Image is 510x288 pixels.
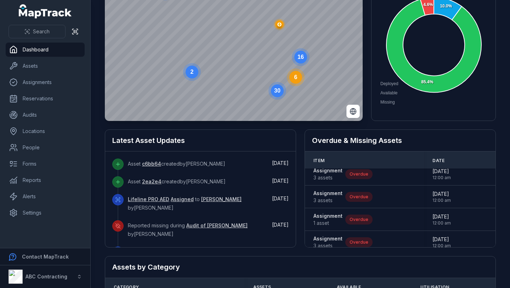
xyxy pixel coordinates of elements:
strong: Assignment [313,167,342,174]
span: Available [380,90,397,95]
span: [DATE] [432,213,451,220]
span: Reported missing during by [PERSON_NAME] [128,222,248,237]
span: 12:00 am [432,220,451,226]
a: Settings [6,206,85,220]
h2: Assets by Category [112,262,488,272]
span: Asset created by [PERSON_NAME] [128,161,225,167]
a: Assignment1 asset [313,212,342,227]
span: Asset created by [PERSON_NAME] [128,178,226,184]
div: Overdue [345,169,373,179]
a: Audits [6,108,85,122]
a: People [6,140,85,155]
span: 12:00 am [432,175,451,181]
span: Item [313,158,324,164]
time: 05/09/2025, 1:32:42 pm [272,195,289,201]
text: 6 [294,74,297,80]
a: Forms [6,157,85,171]
span: Search [33,28,50,35]
a: MapTrack [19,4,72,18]
span: 1 asset [313,220,342,227]
span: [DATE] [272,195,289,201]
h2: Overdue & Missing Assets [312,135,488,145]
a: c6bb64 [142,160,161,167]
text: 16 [297,54,304,60]
text: 30 [274,88,280,94]
strong: Assignment [313,235,342,242]
time: 31/01/2025, 12:00:00 am [432,236,451,249]
button: Search [8,25,66,38]
time: 28/02/2025, 12:00:00 am [432,213,451,226]
a: Reservations [6,92,85,106]
strong: Assignment [313,212,342,220]
time: 06/09/2025, 10:38:48 am [272,178,289,184]
a: Assigned [171,196,194,203]
time: 31/01/2025, 12:00:00 am [432,168,451,181]
a: Assignment3 assets [313,190,342,204]
span: [DATE] [432,168,451,175]
a: Audit of [PERSON_NAME] [186,222,248,229]
div: Overdue [345,192,373,202]
button: Switch to Satellite View [346,105,360,118]
h2: Latest Asset Updates [112,135,289,145]
a: Assignment3 assets [313,167,342,181]
span: 12:00 am [432,198,451,203]
strong: Contact MapTrack [22,254,69,260]
a: 2ea2e4 [142,178,161,185]
a: Assignments [6,75,85,89]
span: 3 assets [313,197,342,204]
span: [DATE] [432,190,451,198]
span: 12:00 am [432,243,451,249]
span: [DATE] [272,178,289,184]
a: [PERSON_NAME] [201,196,242,203]
a: Assignment3 assets [313,235,342,249]
time: 28/02/2025, 12:00:00 am [432,190,451,203]
span: [DATE] [432,236,451,243]
span: Deployed [380,81,398,86]
a: Assets [6,59,85,73]
span: 3 assets [313,242,342,249]
span: Missing [380,100,395,105]
a: Locations [6,124,85,138]
strong: ABC Contracting [25,273,67,279]
strong: Assignment [313,190,342,197]
text: 2 [191,69,194,75]
div: Overdue [345,237,373,247]
span: to by [PERSON_NAME] [128,196,242,211]
a: Reports [6,173,85,187]
time: 05/09/2025, 1:32:23 pm [272,222,289,228]
span: [DATE] [272,222,289,228]
span: Date [432,158,444,164]
a: Alerts [6,189,85,204]
a: Lifeline PRO AED [128,196,169,203]
a: Dashboard [6,43,85,57]
div: Overdue [345,215,373,225]
span: [DATE] [272,160,289,166]
span: 3 assets [313,174,342,181]
time: 07/09/2025, 1:23:44 pm [272,160,289,166]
